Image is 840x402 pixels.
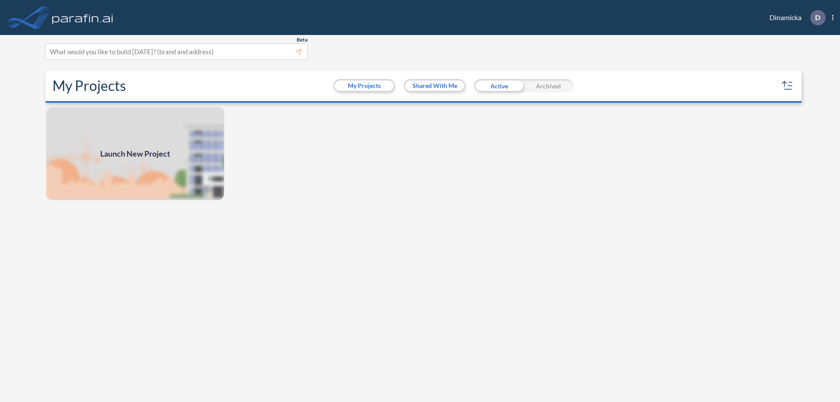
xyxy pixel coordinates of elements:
[756,10,833,25] div: Dinamicka
[50,9,115,26] img: logo
[405,80,464,91] button: Shared With Me
[100,148,170,160] span: Launch New Project
[45,106,225,201] img: add
[780,79,794,93] button: sort
[335,80,394,91] button: My Projects
[524,79,573,92] div: Archived
[52,77,126,94] h2: My Projects
[474,79,524,92] div: Active
[297,36,308,43] span: Beta
[815,14,820,21] p: D
[45,106,225,201] a: Launch New Project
